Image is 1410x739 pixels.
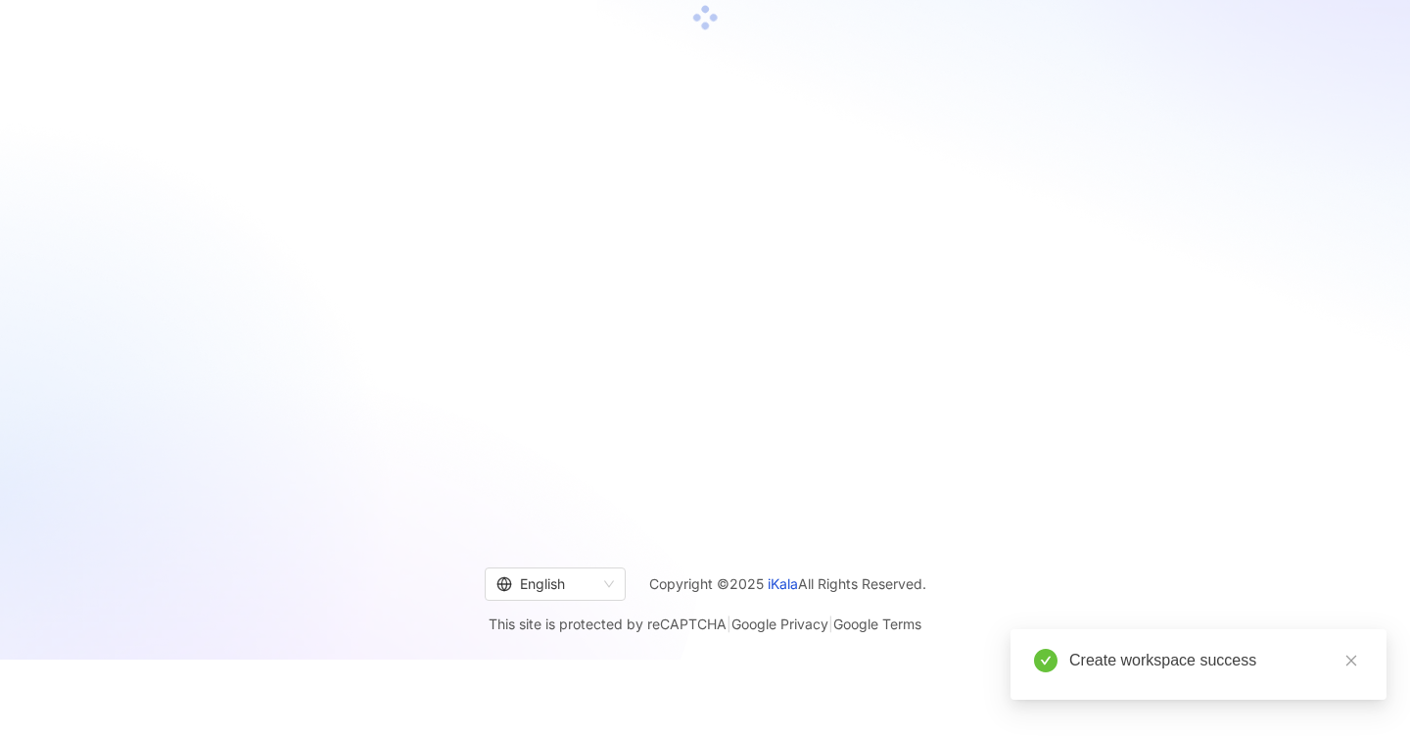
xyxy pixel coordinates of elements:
span: close [1344,654,1358,667]
span: | [828,616,833,632]
div: Create workspace success [1069,649,1363,672]
div: English [496,568,596,600]
span: check-circle [1034,649,1057,672]
span: Copyright © 2025 All Rights Reserved. [649,572,926,596]
a: Google Privacy [731,616,828,632]
span: | [727,616,731,632]
span: This site is protected by reCAPTCHA [489,613,921,636]
a: iKala [768,575,798,592]
a: Google Terms [833,616,921,632]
